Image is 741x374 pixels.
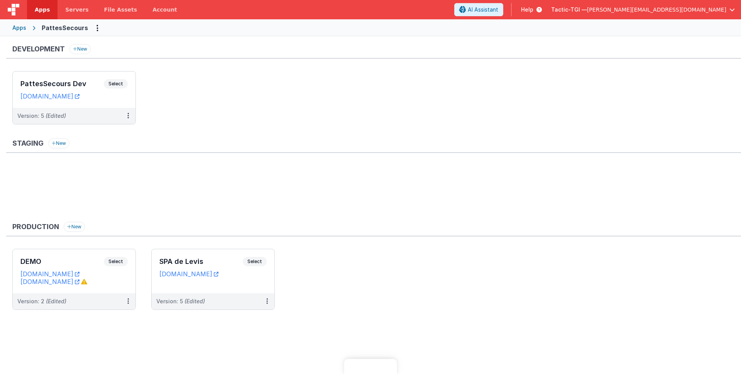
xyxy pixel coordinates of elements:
[468,6,498,14] span: AI Assistant
[20,270,80,278] a: [DOMAIN_NAME]
[551,6,587,14] span: Tactic-TGI —
[46,298,66,304] span: (Edited)
[69,44,91,54] button: New
[64,222,85,232] button: New
[42,23,88,32] div: PattesSecours
[20,278,80,286] a: [DOMAIN_NAME]
[35,6,50,14] span: Apps
[159,270,218,278] a: [DOMAIN_NAME]
[48,138,69,148] button: New
[184,298,205,304] span: (Edited)
[12,24,26,32] div: Apps
[91,22,103,34] button: Options
[20,92,80,100] a: [DOMAIN_NAME]
[551,6,735,14] button: Tactic-TGI — [PERSON_NAME][EMAIL_ADDRESS][DOMAIN_NAME]
[17,112,66,120] div: Version: 5
[46,112,66,119] span: (Edited)
[104,79,128,88] span: Select
[20,80,104,88] h3: PattesSecours Dev
[12,45,65,53] h3: Development
[243,257,267,266] span: Select
[156,297,205,305] div: Version: 5
[587,6,726,14] span: [PERSON_NAME][EMAIL_ADDRESS][DOMAIN_NAME]
[65,6,88,14] span: Servers
[17,297,66,305] div: Version: 2
[454,3,503,16] button: AI Assistant
[104,257,128,266] span: Select
[159,258,243,265] h3: SPA de Levis
[104,6,137,14] span: File Assets
[12,139,44,147] h3: Staging
[521,6,533,14] span: Help
[12,223,59,231] h3: Production
[20,258,104,265] h3: DEMO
